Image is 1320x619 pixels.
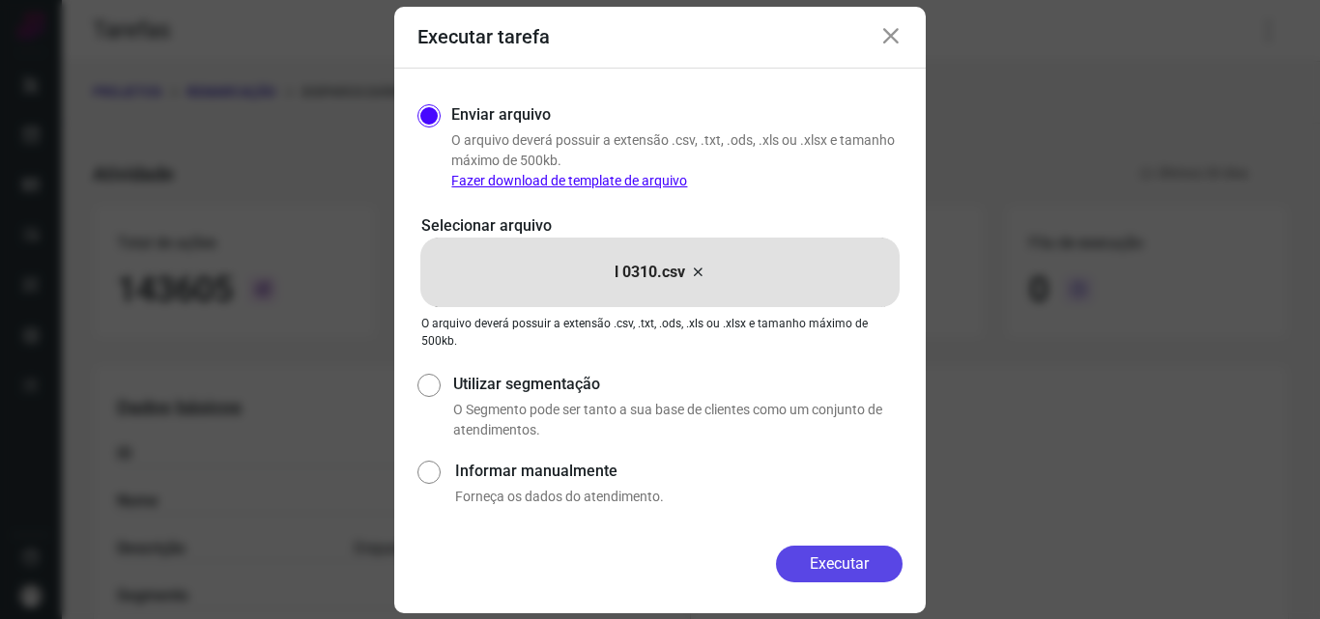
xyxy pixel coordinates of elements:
p: l 0310.csv [615,261,685,284]
a: Fazer download de template de arquivo [451,173,687,188]
p: O Segmento pode ser tanto a sua base de clientes como um conjunto de atendimentos. [453,400,903,440]
p: O arquivo deverá possuir a extensão .csv, .txt, .ods, .xls ou .xlsx e tamanho máximo de 500kb. [421,315,899,350]
p: Selecionar arquivo [421,214,899,238]
p: Forneça os dados do atendimento. [455,487,903,507]
label: Enviar arquivo [451,103,551,127]
button: Executar [776,546,903,582]
label: Utilizar segmentação [453,373,903,396]
p: O arquivo deverá possuir a extensão .csv, .txt, .ods, .xls ou .xlsx e tamanho máximo de 500kb. [451,130,903,191]
label: Informar manualmente [455,460,903,483]
h3: Executar tarefa [417,25,550,48]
